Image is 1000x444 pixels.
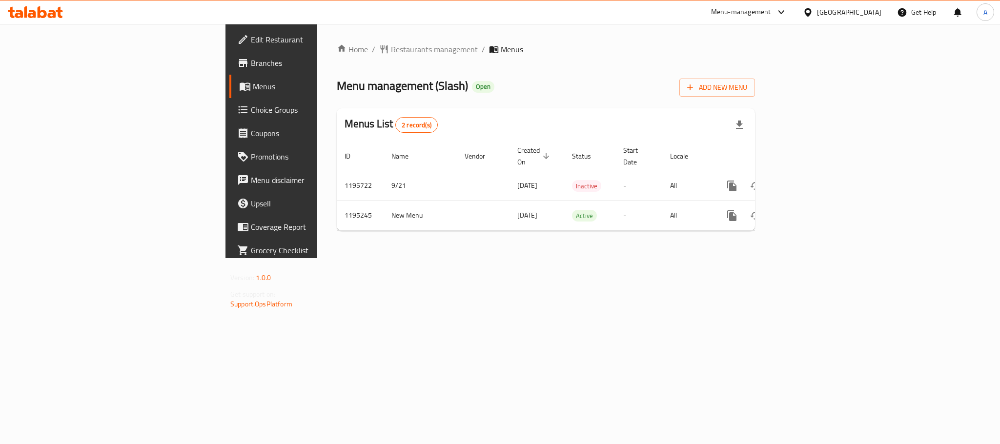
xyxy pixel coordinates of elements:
span: Created On [517,144,552,168]
span: ID [345,150,363,162]
a: Coupons [229,121,392,145]
a: Upsell [229,192,392,215]
div: [GEOGRAPHIC_DATA] [817,7,881,18]
span: Open [472,82,494,91]
span: Version: [230,271,254,284]
table: enhanced table [337,141,822,231]
div: Open [472,81,494,93]
a: Grocery Checklist [229,239,392,262]
li: / [482,43,485,55]
span: Restaurants management [391,43,478,55]
button: Change Status [744,204,767,227]
span: Menu disclaimer [251,174,385,186]
span: 2 record(s) [396,121,437,130]
a: Menu disclaimer [229,168,392,192]
span: Grocery Checklist [251,244,385,256]
span: Coverage Report [251,221,385,233]
span: Upsell [251,198,385,209]
span: Vendor [465,150,498,162]
span: Name [391,150,421,162]
span: Menus [253,81,385,92]
span: [DATE] [517,209,537,222]
td: New Menu [384,201,457,230]
div: Export file [728,113,751,137]
h2: Menus List [345,117,438,133]
span: Get support on: [230,288,275,301]
span: Inactive [572,181,601,192]
span: Status [572,150,604,162]
span: Edit Restaurant [251,34,385,45]
span: Promotions [251,151,385,162]
span: Menus [501,43,523,55]
a: Menus [229,75,392,98]
button: Add New Menu [679,79,755,97]
span: Menu management ( Slash ) [337,75,468,97]
td: 9/21 [384,171,457,201]
a: Choice Groups [229,98,392,121]
button: Change Status [744,174,767,198]
span: Start Date [623,144,651,168]
span: Branches [251,57,385,69]
a: Support.OpsPlatform [230,298,292,310]
span: Coupons [251,127,385,139]
button: more [720,204,744,227]
td: - [615,201,662,230]
td: All [662,171,713,201]
a: Restaurants management [379,43,478,55]
div: Total records count [395,117,438,133]
a: Coverage Report [229,215,392,239]
td: - [615,171,662,201]
span: [DATE] [517,179,537,192]
th: Actions [713,141,822,171]
span: Locale [670,150,701,162]
span: Add New Menu [687,81,747,94]
span: Choice Groups [251,104,385,116]
span: A [983,7,987,18]
td: All [662,201,713,230]
a: Promotions [229,145,392,168]
nav: breadcrumb [337,43,755,55]
div: Inactive [572,180,601,192]
span: 1.0.0 [256,271,271,284]
a: Branches [229,51,392,75]
div: Menu-management [711,6,771,18]
button: more [720,174,744,198]
a: Edit Restaurant [229,28,392,51]
span: Active [572,210,597,222]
